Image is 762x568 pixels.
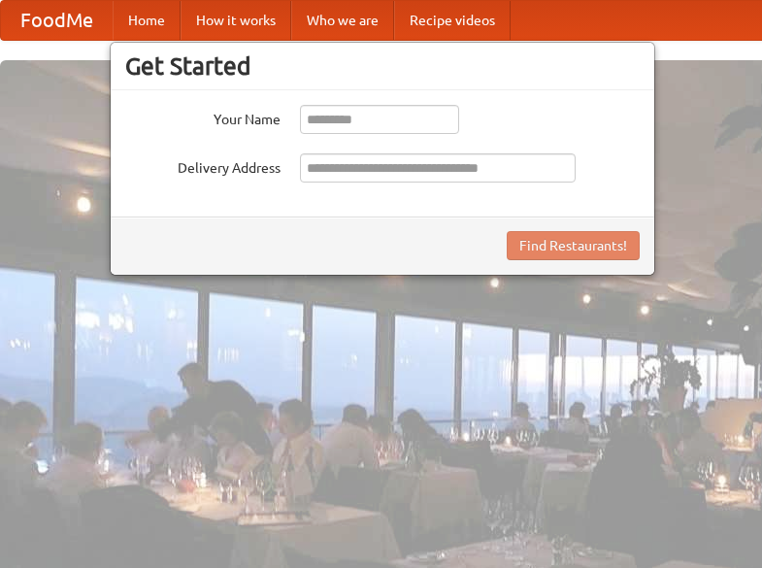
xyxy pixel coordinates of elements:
[181,1,291,40] a: How it works
[113,1,181,40] a: Home
[125,105,281,129] label: Your Name
[394,1,511,40] a: Recipe videos
[125,153,281,178] label: Delivery Address
[1,1,113,40] a: FoodMe
[507,231,640,260] button: Find Restaurants!
[291,1,394,40] a: Who we are
[125,51,640,81] h3: Get Started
